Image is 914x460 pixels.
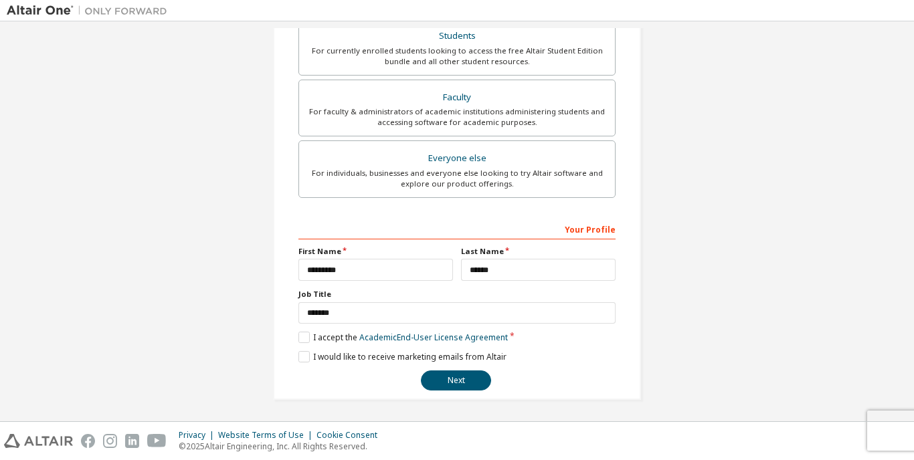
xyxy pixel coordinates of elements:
[125,434,139,448] img: linkedin.svg
[298,289,616,300] label: Job Title
[147,434,167,448] img: youtube.svg
[461,246,616,257] label: Last Name
[103,434,117,448] img: instagram.svg
[421,370,491,390] button: Next
[307,168,607,189] div: For individuals, businesses and everyone else looking to try Altair software and explore our prod...
[218,430,316,441] div: Website Terms of Use
[316,430,385,441] div: Cookie Consent
[7,4,174,17] img: Altair One
[4,434,73,448] img: altair_logo.svg
[81,434,95,448] img: facebook.svg
[307,106,607,128] div: For faculty & administrators of academic institutions administering students and accessing softwa...
[298,332,508,343] label: I accept the
[307,149,607,168] div: Everyone else
[307,45,607,67] div: For currently enrolled students looking to access the free Altair Student Edition bundle and all ...
[307,27,607,45] div: Students
[359,332,508,343] a: Academic End-User License Agreement
[298,351,507,362] label: I would like to receive marketing emails from Altair
[298,246,453,257] label: First Name
[298,218,616,239] div: Your Profile
[179,441,385,452] p: © 2025 Altair Engineering, Inc. All Rights Reserved.
[179,430,218,441] div: Privacy
[307,88,607,107] div: Faculty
